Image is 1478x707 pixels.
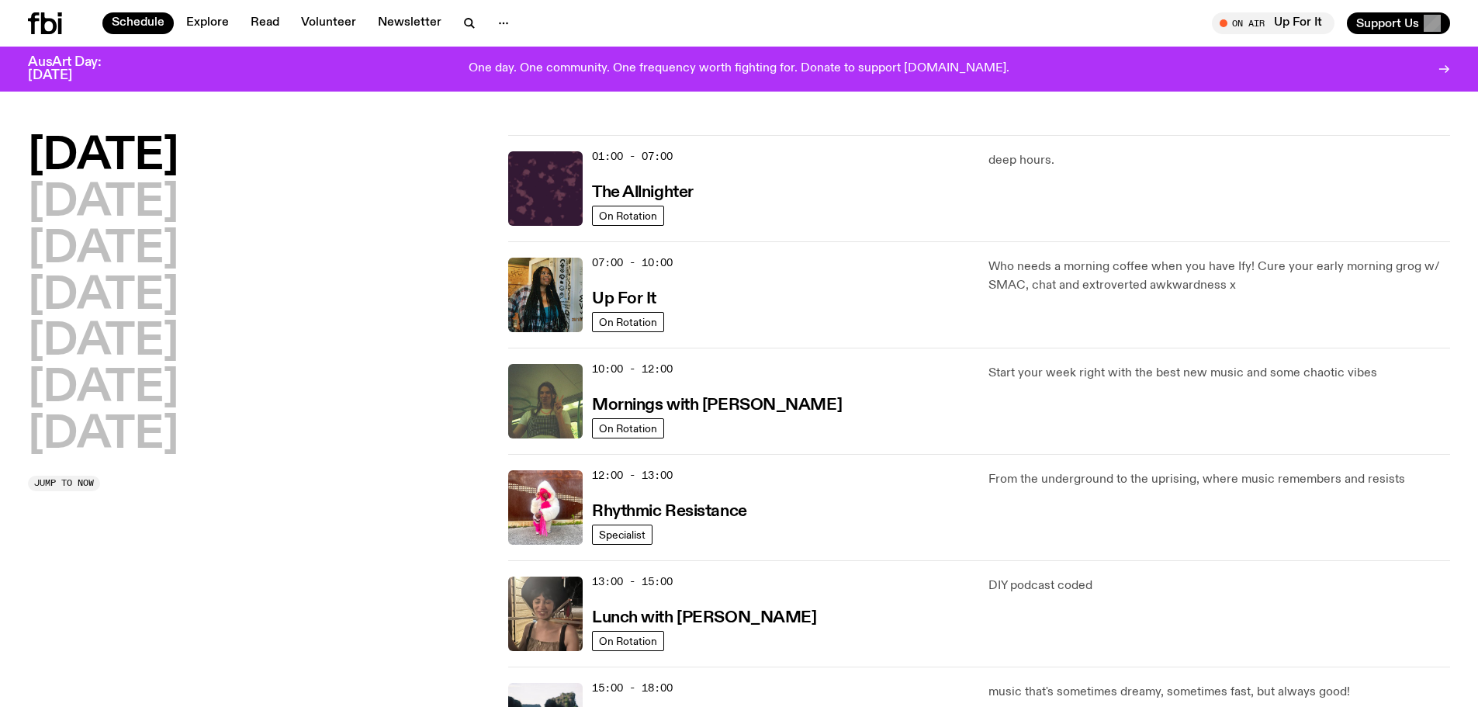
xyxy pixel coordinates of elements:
a: Read [241,12,289,34]
button: On AirUp For It [1212,12,1334,34]
h3: Up For It [592,291,656,307]
span: Jump to now [34,479,94,487]
a: Up For It [592,288,656,307]
button: Jump to now [28,476,100,491]
a: Schedule [102,12,174,34]
img: Ify - a Brown Skin girl with black braided twists, looking up to the side with her tongue stickin... [508,258,583,332]
span: On Rotation [599,316,657,328]
p: music that's sometimes dreamy, sometimes fast, but always good! [988,683,1450,702]
span: Support Us [1356,16,1419,30]
p: deep hours. [988,151,1450,170]
a: Rhythmic Resistance [592,501,747,520]
button: [DATE] [28,275,178,318]
span: 12:00 - 13:00 [592,468,673,483]
h3: AusArt Day: [DATE] [28,56,127,82]
span: 10:00 - 12:00 [592,362,673,376]
span: On Rotation [599,210,657,221]
button: Support Us [1347,12,1450,34]
p: DIY podcast coded [988,577,1450,595]
span: Specialist [599,529,646,540]
span: 07:00 - 10:00 [592,255,673,270]
p: Who needs a morning coffee when you have Ify! Cure your early morning grog w/ SMAC, chat and extr... [988,258,1450,295]
a: Volunteer [292,12,365,34]
img: Attu crouches on gravel in front of a brown wall. They are wearing a white fur coat with a hood, ... [508,470,583,545]
span: 13:00 - 15:00 [592,574,673,589]
button: [DATE] [28,228,178,272]
p: One day. One community. One frequency worth fighting for. Donate to support [DOMAIN_NAME]. [469,62,1009,76]
a: On Rotation [592,312,664,332]
button: [DATE] [28,321,178,364]
a: Lunch with [PERSON_NAME] [592,607,816,626]
span: 01:00 - 07:00 [592,149,673,164]
a: Explore [177,12,238,34]
span: On Rotation [599,422,657,434]
a: On Rotation [592,418,664,438]
a: On Rotation [592,206,664,226]
a: Specialist [592,525,652,545]
button: [DATE] [28,135,178,178]
a: Newsletter [369,12,451,34]
p: From the underground to the uprising, where music remembers and resists [988,470,1450,489]
h3: Rhythmic Resistance [592,504,747,520]
a: The Allnighter [592,182,694,201]
a: Mornings with [PERSON_NAME] [592,394,842,414]
button: [DATE] [28,367,178,411]
h3: The Allnighter [592,185,694,201]
button: [DATE] [28,182,178,225]
img: Jim Kretschmer in a really cute outfit with cute braids, standing on a train holding up a peace s... [508,364,583,438]
h3: Lunch with [PERSON_NAME] [592,610,816,626]
a: On Rotation [592,631,664,651]
p: Start your week right with the best new music and some chaotic vibes [988,364,1450,383]
span: 15:00 - 18:00 [592,681,673,695]
h3: Mornings with [PERSON_NAME] [592,397,842,414]
span: On Rotation [599,635,657,646]
button: [DATE] [28,414,178,457]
